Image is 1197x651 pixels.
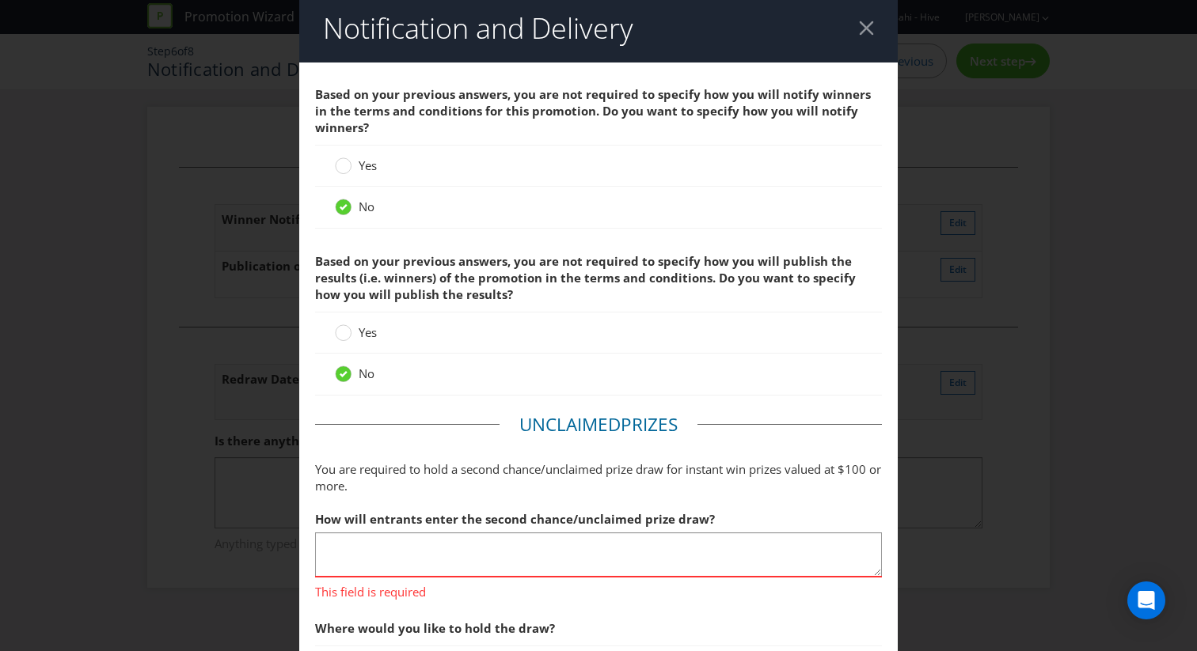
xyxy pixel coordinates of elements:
[359,199,374,214] span: No
[315,577,882,600] span: This field is required
[359,157,377,173] span: Yes
[315,532,882,577] textarea: They will be automatically entered from the date they originally entered the Promotion
[315,253,856,303] span: Based on your previous answers, you are not required to specify how you will publish the results ...
[1127,581,1165,619] div: Open Intercom Messenger
[519,412,621,437] span: Unclaimed
[323,13,633,44] h2: Notification and Delivery
[315,86,871,136] span: Based on your previous answers, you are not required to specify how you will notify winners in th...
[359,365,374,381] span: No
[359,324,377,340] span: Yes
[315,461,882,495] p: You are required to hold a second chance/unclaimed prize draw for instant win prizes valued at $1...
[315,620,555,636] span: Where would you like to hold the draw?
[621,412,668,437] span: Prize
[315,511,715,527] span: How will entrants enter the second chance/unclaimed prize draw?
[668,412,678,437] span: s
